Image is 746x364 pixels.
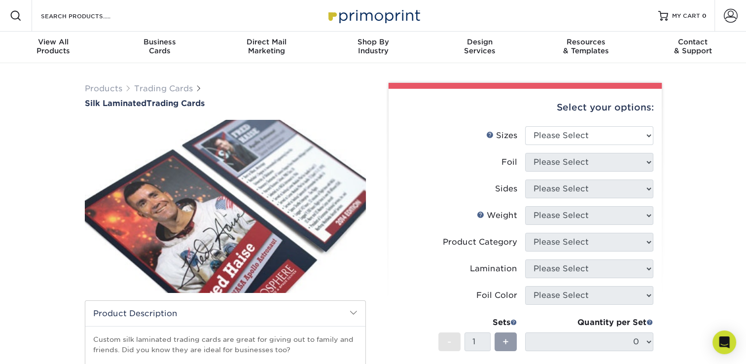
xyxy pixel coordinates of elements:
div: Sizes [486,130,517,142]
img: Silk Laminated 01 [85,109,366,303]
span: + [502,334,509,349]
div: Cards [107,37,213,55]
span: Design [426,37,533,46]
div: Lamination [470,263,517,275]
span: Contact [639,37,746,46]
span: Direct Mail [213,37,320,46]
h2: Product Description [85,301,365,326]
div: Foil Color [476,290,517,301]
span: Silk Laminated [85,99,146,108]
a: Trading Cards [134,84,193,93]
div: Industry [320,37,426,55]
div: Weight [477,210,517,221]
div: Foil [501,156,517,168]
div: & Templates [533,37,639,55]
div: Product Category [443,236,517,248]
a: BusinessCards [107,32,213,63]
span: Shop By [320,37,426,46]
a: Silk LaminatedTrading Cards [85,99,366,108]
div: Services [426,37,533,55]
a: Shop ByIndustry [320,32,426,63]
span: - [447,334,452,349]
a: Resources& Templates [533,32,639,63]
div: Quantity per Set [525,317,653,328]
input: SEARCH PRODUCTS..... [40,10,136,22]
img: Primoprint [324,5,423,26]
a: DesignServices [426,32,533,63]
a: Contact& Support [639,32,746,63]
div: Sides [495,183,517,195]
div: Marketing [213,37,320,55]
div: Sets [438,317,517,328]
span: Business [107,37,213,46]
a: Products [85,84,122,93]
div: Select your options: [396,89,654,126]
span: Resources [533,37,639,46]
div: & Support [639,37,746,55]
h1: Trading Cards [85,99,366,108]
a: Direct MailMarketing [213,32,320,63]
div: Open Intercom Messenger [712,330,736,354]
span: MY CART [672,12,700,20]
span: 0 [702,12,707,19]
